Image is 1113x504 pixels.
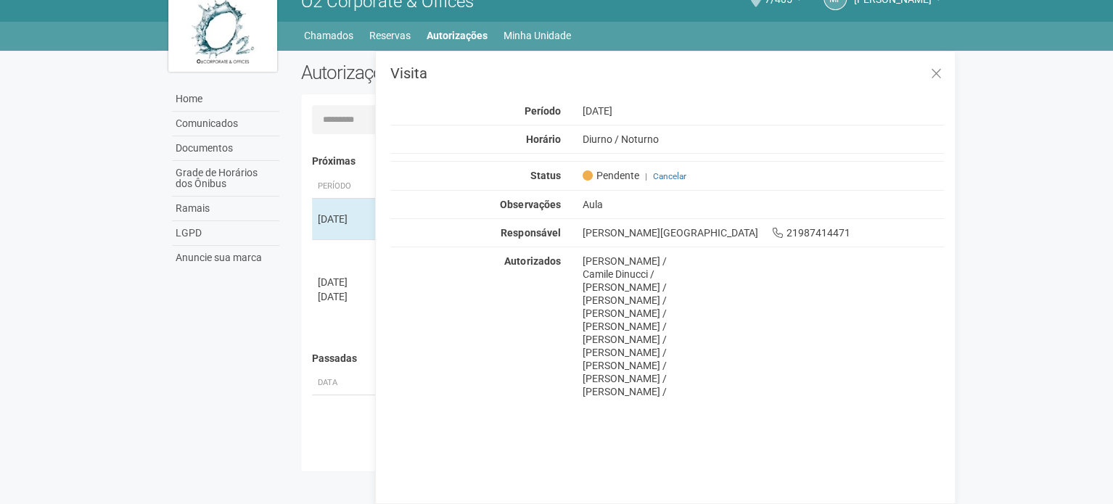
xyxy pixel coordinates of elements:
[500,199,560,210] strong: Observações
[312,353,934,364] h4: Passadas
[571,198,955,211] div: Aula
[318,212,371,226] div: [DATE]
[525,133,560,145] strong: Horário
[172,112,279,136] a: Comunicados
[582,255,944,268] div: [PERSON_NAME] /
[524,105,560,117] strong: Período
[582,320,944,333] div: [PERSON_NAME] /
[501,227,560,239] strong: Responsável
[644,171,646,181] span: |
[582,268,944,281] div: Camile Dinucci /
[504,25,571,46] a: Minha Unidade
[172,161,279,197] a: Grade de Horários dos Ônibus
[571,226,955,239] div: [PERSON_NAME][GEOGRAPHIC_DATA] 21987414471
[390,66,944,80] h3: Visita
[318,275,371,289] div: [DATE]
[582,346,944,359] div: [PERSON_NAME] /
[571,133,955,146] div: Diurno / Noturno
[172,221,279,246] a: LGPD
[582,385,944,398] div: [PERSON_NAME] /
[652,171,686,181] a: Cancelar
[582,307,944,320] div: [PERSON_NAME] /
[301,62,612,83] h2: Autorizações
[172,246,279,270] a: Anuncie sua marca
[530,170,560,181] strong: Status
[172,136,279,161] a: Documentos
[427,25,488,46] a: Autorizações
[571,104,955,117] div: [DATE]
[172,87,279,112] a: Home
[312,371,377,395] th: Data
[582,333,944,346] div: [PERSON_NAME] /
[582,169,638,182] span: Pendente
[582,294,944,307] div: [PERSON_NAME] /
[312,175,377,199] th: Período
[318,289,371,304] div: [DATE]
[582,281,944,294] div: [PERSON_NAME] /
[582,372,944,385] div: [PERSON_NAME] /
[504,255,560,267] strong: Autorizados
[312,156,934,167] h4: Próximas
[172,197,279,221] a: Ramais
[304,25,353,46] a: Chamados
[369,25,411,46] a: Reservas
[582,359,944,372] div: [PERSON_NAME] /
